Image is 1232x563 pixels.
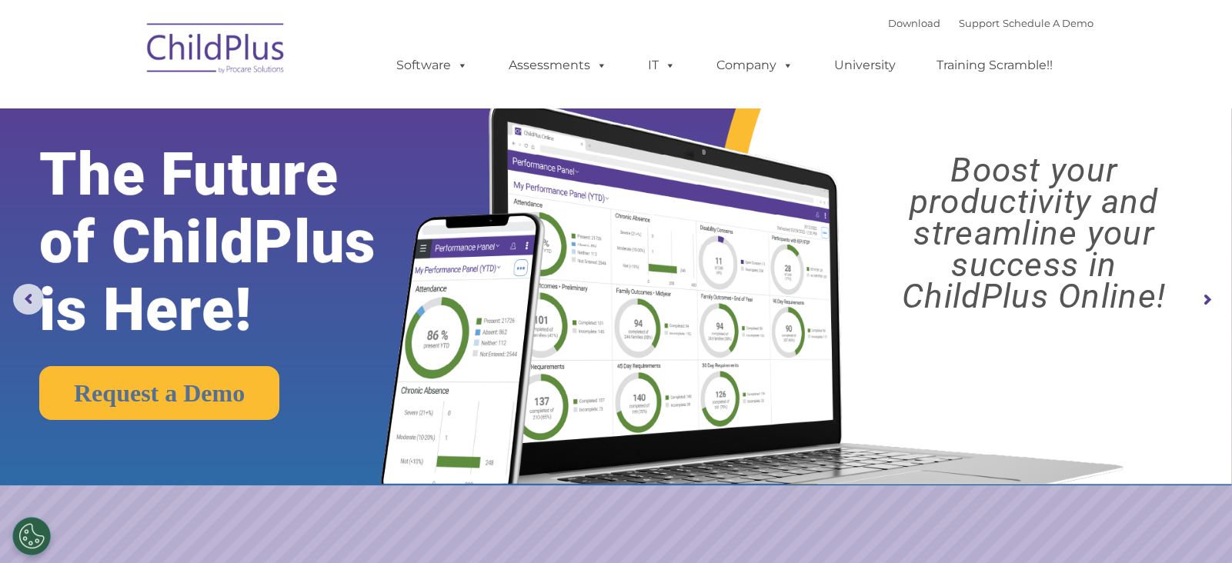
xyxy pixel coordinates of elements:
a: Software [381,50,483,81]
span: Phone number [214,165,279,176]
a: Training Scramble!! [921,50,1068,81]
a: Download [888,17,940,29]
button: Cookies Settings [12,517,51,555]
rs-layer: The Future of ChildPlus is Here! [39,141,432,344]
span: Last name [214,102,261,113]
a: Support [959,17,1000,29]
a: Assessments [493,50,623,81]
img: ChildPlus by Procare Solutions [139,12,293,89]
a: Request a Demo [39,366,279,420]
a: University [819,50,911,81]
font: | [888,17,1093,29]
a: IT [633,50,691,81]
a: Schedule A Demo [1003,17,1093,29]
rs-layer: Boost your productivity and streamline your success in ChildPlus Online! [851,155,1217,312]
a: Company [701,50,809,81]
